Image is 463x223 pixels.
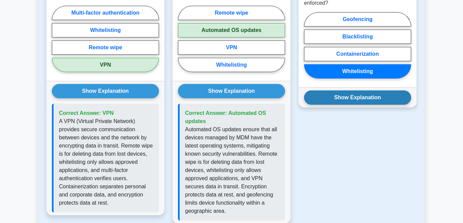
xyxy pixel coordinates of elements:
[304,30,411,44] label: Blacklisting
[52,6,159,20] label: Multi-factor authentication
[52,40,159,55] label: Remote wipe
[304,47,411,61] label: Containerization
[178,40,285,55] label: VPN
[52,84,159,98] button: Show Explanation
[178,58,285,72] label: Whitelisting
[52,58,159,72] label: VPN
[52,23,159,37] label: Whitelisting
[185,110,266,124] span: Correct Answer: Automated OS updates
[178,23,285,37] label: Automated OS updates
[304,12,411,27] label: Geofencing
[185,125,280,215] p: Automated OS updates ensure that all devices managed by MDM have the latest operating systems, mi...
[304,64,411,79] label: Whitelisting
[178,6,285,20] label: Remote wipe
[59,117,154,207] p: A VPN (Virtual Private Network) provides secure communication between devices and the network by ...
[178,84,285,98] button: Show Explanation
[59,110,114,116] span: Correct Answer: VPN
[304,90,411,105] button: Show Explanation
